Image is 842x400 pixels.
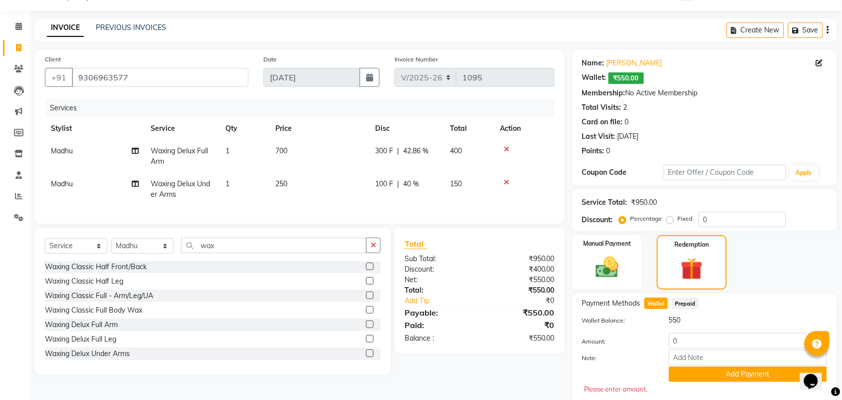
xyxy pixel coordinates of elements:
button: Add Payment [669,367,827,382]
span: Waxing Delux Full Arm [151,146,208,166]
th: Price [269,117,369,140]
div: Please enter amount. [585,385,825,395]
span: | [397,179,399,189]
div: Total Visits: [582,102,622,113]
label: Note: [575,354,661,363]
th: Service [145,117,219,140]
span: 400 [450,146,462,155]
div: ₹0 [479,319,562,331]
span: 42.86 % [403,146,428,156]
a: [PERSON_NAME] [607,58,662,68]
span: 100 F [375,179,393,189]
label: Amount: [575,337,661,346]
img: _cash.svg [589,254,626,281]
div: Total: [397,285,480,296]
span: Wallet [644,298,668,309]
div: Coupon Code [582,167,664,178]
span: 700 [275,146,287,155]
span: Madhu [51,146,73,155]
th: Action [494,117,555,140]
th: Stylist [45,117,145,140]
span: Payment Methods [582,298,640,309]
span: Waxing Delux Under Arms [151,179,210,199]
label: Invoice Number [395,55,438,64]
div: Discount: [582,215,613,225]
div: [DATE] [618,131,639,142]
div: ₹950.00 [631,197,657,208]
span: | [397,146,399,156]
button: Apply [790,165,819,180]
div: ₹0 [493,296,562,306]
div: Waxing Delux Under Arms [45,349,130,359]
button: +91 [45,68,73,87]
div: Discount: [397,264,480,275]
div: 0 [625,117,629,127]
span: 1 [225,146,229,155]
button: Save [788,22,823,38]
span: ₹550.00 [609,72,644,84]
span: 150 [450,179,462,188]
iframe: chat widget [800,360,832,390]
th: Total [444,117,494,140]
label: Percentage [631,214,662,223]
label: Wallet Balance: [575,316,661,325]
button: Create New [727,22,784,38]
div: No Active Membership [582,88,827,98]
input: Search or Scan [181,238,367,253]
div: ₹550.00 [479,285,562,296]
div: Membership: [582,88,626,98]
div: Service Total: [582,197,628,208]
span: Total [405,239,427,249]
div: Wallet: [582,72,607,84]
div: Balance : [397,333,480,344]
input: Add Note [669,350,827,366]
div: ₹550.00 [479,275,562,285]
span: 300 F [375,146,393,156]
div: Waxing Classic Half Front/Back [45,262,147,272]
div: 550 [661,315,835,326]
div: Waxing Classic Half Leg [45,276,123,287]
label: Client [45,55,61,64]
label: Manual Payment [583,239,631,248]
div: 0 [607,146,611,156]
div: ₹550.00 [479,307,562,319]
input: Search by Name/Mobile/Email/Code [72,68,248,87]
a: PREVIOUS INVOICES [96,23,166,32]
div: ₹950.00 [479,254,562,264]
th: Disc [369,117,444,140]
span: 40 % [403,179,419,189]
span: 1 [225,179,229,188]
div: Card on file: [582,117,623,127]
div: ₹550.00 [479,333,562,344]
div: Last Visit: [582,131,616,142]
div: ₹400.00 [479,264,562,275]
div: Waxing Delux Full Leg [45,334,116,345]
div: Name: [582,58,605,68]
label: Redemption [675,240,709,249]
div: Waxing Delux Full Arm [45,320,118,330]
th: Qty [219,117,269,140]
span: 250 [275,179,287,188]
span: Prepaid [672,298,699,309]
div: Services [46,99,562,117]
div: Sub Total: [397,254,480,264]
div: 2 [624,102,628,113]
a: Add Tip [397,296,493,306]
img: _gift.svg [674,255,710,283]
div: Waxing Classic Full Body Wax [45,305,142,316]
input: Amount [669,333,827,349]
label: Date [263,55,277,64]
span: Madhu [51,179,73,188]
div: Net: [397,275,480,285]
div: Waxing Classic Full - Arm/Leg/UA [45,291,153,301]
label: Fixed [678,214,693,223]
a: INVOICE [47,19,84,37]
div: Points: [582,146,605,156]
div: Paid: [397,319,480,331]
div: Payable: [397,307,480,319]
input: Enter Offer / Coupon Code [664,165,786,180]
